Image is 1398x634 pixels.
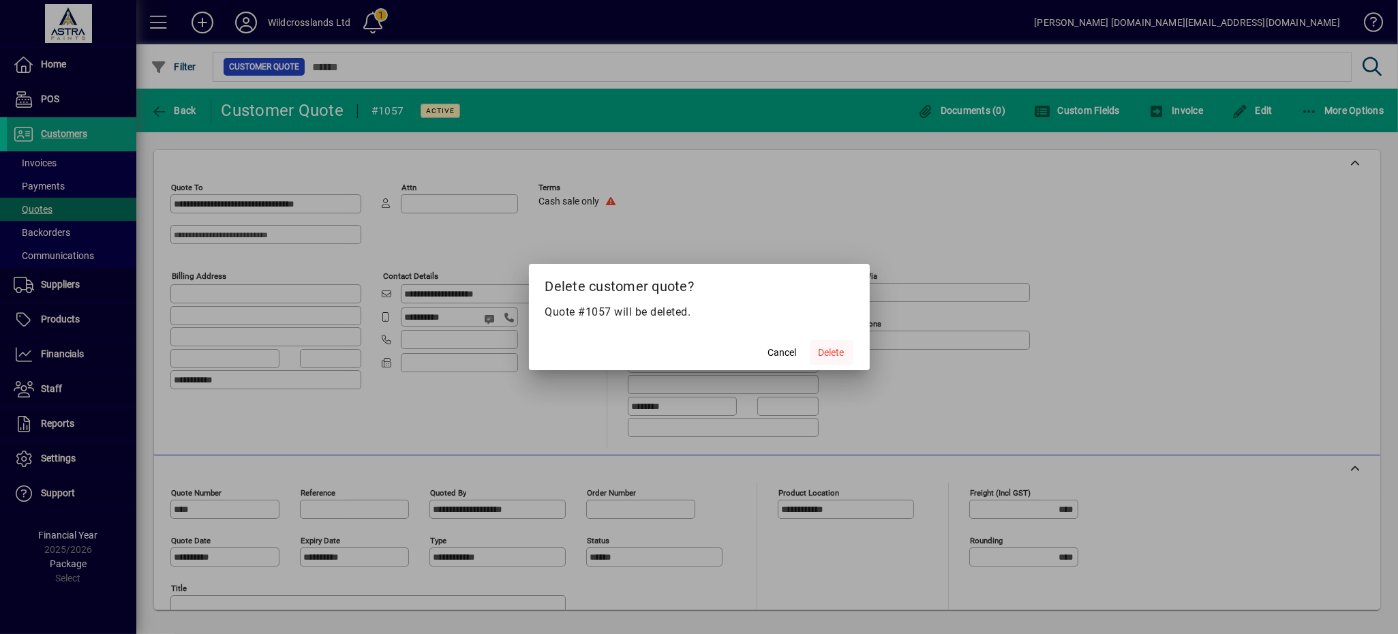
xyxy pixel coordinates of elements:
p: Quote #1057 will be deleted. [545,304,853,320]
button: Delete [810,340,853,365]
button: Cancel [761,340,804,365]
h2: Delete customer quote? [529,264,870,303]
span: Cancel [768,346,797,360]
span: Delete [819,346,845,360]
